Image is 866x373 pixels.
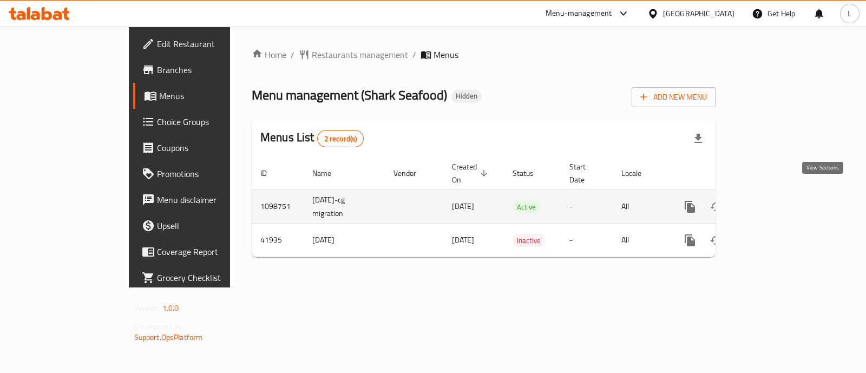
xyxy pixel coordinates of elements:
a: Menu disclaimer [133,187,273,213]
table: enhanced table [252,157,790,257]
nav: breadcrumb [252,48,716,61]
span: Upsell [157,219,265,232]
th: Actions [668,157,790,190]
a: Coverage Report [133,239,273,265]
span: Get support on: [134,319,184,333]
span: [DATE] [452,233,474,247]
td: All [613,189,668,224]
button: Add New Menu [632,87,716,107]
span: Locale [621,167,655,180]
h2: Menus List [260,129,364,147]
span: Restaurants management [312,48,408,61]
span: Coverage Report [157,245,265,258]
td: - [561,189,613,224]
span: Coupons [157,141,265,154]
td: 41935 [252,224,304,257]
span: Inactive [513,234,545,247]
a: Grocery Checklist [133,265,273,291]
span: Hidden [451,91,482,101]
div: Menu-management [546,7,612,20]
td: [DATE]-cg migration [304,189,385,224]
div: Export file [685,126,711,152]
span: Edit Restaurant [157,37,265,50]
span: 1.0.0 [162,301,179,315]
a: Support.OpsPlatform [134,330,203,344]
span: 2 record(s) [318,134,364,144]
a: Edit Restaurant [133,31,273,57]
a: Upsell [133,213,273,239]
td: - [561,224,613,257]
span: Active [513,201,540,213]
a: Coupons [133,135,273,161]
a: Choice Groups [133,109,273,135]
button: more [677,227,703,253]
span: Add New Menu [640,90,707,104]
span: Start Date [569,160,600,186]
span: Name [312,167,345,180]
span: Version: [134,301,161,315]
td: All [613,224,668,257]
span: Created On [452,160,491,186]
div: Total records count [317,130,364,147]
span: Menu disclaimer [157,193,265,206]
div: Active [513,200,540,213]
span: Status [513,167,548,180]
span: Menu management ( Shark Seafood ) [252,83,447,107]
td: 1098751 [252,189,304,224]
span: Branches [157,63,265,76]
a: Promotions [133,161,273,187]
a: Branches [133,57,273,83]
div: [GEOGRAPHIC_DATA] [663,8,734,19]
button: Change Status [703,194,729,220]
li: / [291,48,294,61]
span: Vendor [393,167,430,180]
a: Menus [133,83,273,109]
span: L [848,8,851,19]
span: [DATE] [452,199,474,213]
span: Grocery Checklist [157,271,265,284]
button: Change Status [703,227,729,253]
div: Hidden [451,90,482,103]
span: Menus [434,48,458,61]
span: Menus [159,89,265,102]
button: more [677,194,703,220]
span: Promotions [157,167,265,180]
td: [DATE] [304,224,385,257]
span: Choice Groups [157,115,265,128]
span: ID [260,167,281,180]
li: / [412,48,416,61]
a: Restaurants management [299,48,408,61]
